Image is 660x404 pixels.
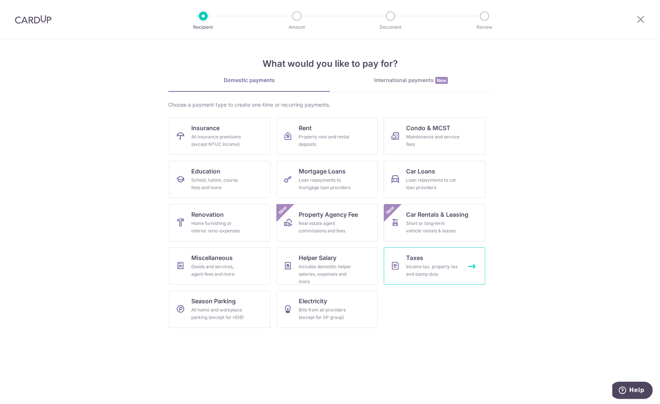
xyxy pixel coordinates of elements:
[191,263,245,278] div: Goods and services, agent fees and more
[191,123,220,132] span: Insurance
[299,167,346,176] span: Mortgage Loans
[168,101,492,109] div: Choose a payment type to create one-time or recurring payments.
[406,220,460,235] div: Short or long‑term vehicle rentals & leases
[299,210,358,219] span: Property Agency Fee
[299,297,327,306] span: Electricity
[384,204,485,241] a: Car Rentals & LeasingShort or long‑term vehicle rentals & leasesNew
[299,306,352,321] div: Bills from all providers (except for SP group)
[384,161,485,198] a: Car LoansLoan repayments to car loan providers
[169,247,270,285] a: MiscellaneousGoods and services, agent fees and more
[191,253,233,262] span: Miscellaneous
[176,24,231,31] p: Recipient
[384,204,396,216] span: New
[299,123,312,132] span: Rent
[191,297,236,306] span: Season Parking
[15,15,51,24] img: CardUp
[276,291,378,328] a: ElectricityBills from all providers (except for SP group)
[276,204,378,241] a: Property Agency FeeReal estate agent commissions and feesNew
[384,247,485,285] a: TaxesIncome tax, property tax and stamp duty
[277,204,289,216] span: New
[168,76,330,84] div: Domestic payments
[191,176,245,191] div: School, tuition, course fees and more
[168,57,492,71] h4: What would you like to pay for?
[406,263,460,278] div: Income tax, property tax and stamp duty
[191,220,245,235] div: Home furnishing or interior reno-expenses
[457,24,512,31] p: Review
[191,210,224,219] span: Renovation
[191,167,220,176] span: Education
[169,118,270,155] a: InsuranceAll insurance premiums (except NTUC Income)
[435,77,448,84] span: New
[276,118,378,155] a: RentProperty rent and rental deposits
[406,167,435,176] span: Car Loans
[406,210,468,219] span: Car Rentals & Leasing
[384,118,485,155] a: Condo & MCSTMaintenance and service fees
[276,247,378,285] a: Helper SalaryIncludes domestic helper salaries, expenses and more
[169,204,270,241] a: RenovationHome furnishing or interior reno-expenses
[17,5,32,12] span: Help
[169,291,270,328] a: Season ParkingAll home and workplace parking (except for HDB)
[406,123,450,132] span: Condo & MCST
[406,176,460,191] div: Loan repayments to car loan providers
[406,133,460,148] div: Maintenance and service fees
[299,133,352,148] div: Property rent and rental deposits
[299,253,336,262] span: Helper Salary
[299,176,352,191] div: Loan repayments to mortgage loan providers
[191,133,245,148] div: All insurance premiums (except NTUC Income)
[299,220,352,235] div: Real estate agent commissions and fees
[276,161,378,198] a: Mortgage LoansLoan repayments to mortgage loan providers
[299,263,352,285] div: Includes domestic helper salaries, expenses and more
[269,24,324,31] p: Amount
[406,253,423,262] span: Taxes
[191,306,245,321] div: All home and workplace parking (except for HDB)
[330,76,492,84] div: International payments
[363,24,418,31] p: Document
[612,382,653,400] iframe: Opens a widget where you can find more information
[169,161,270,198] a: EducationSchool, tuition, course fees and more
